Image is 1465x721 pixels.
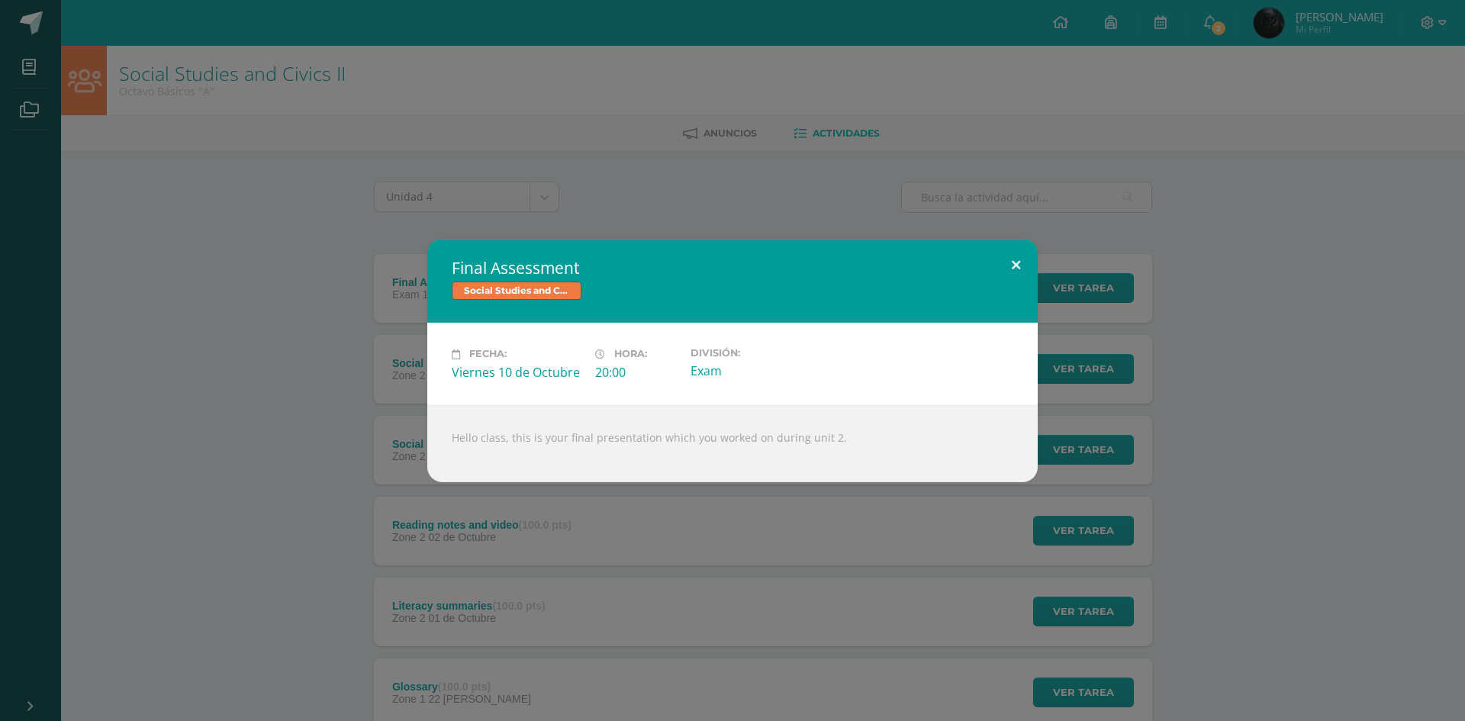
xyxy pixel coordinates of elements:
span: Fecha: [469,349,507,360]
div: Exam [691,362,822,379]
div: Viernes 10 de Octubre [452,364,583,381]
h2: Final Assessment [452,257,1013,278]
span: Hora: [614,349,647,360]
span: Social Studies and Civics II [452,282,581,300]
button: Close (Esc) [994,239,1038,291]
div: 20:00 [595,364,678,381]
div: Hello class, this is your final presentation which you worked on during unit 2. [427,405,1038,482]
label: División: [691,347,822,359]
